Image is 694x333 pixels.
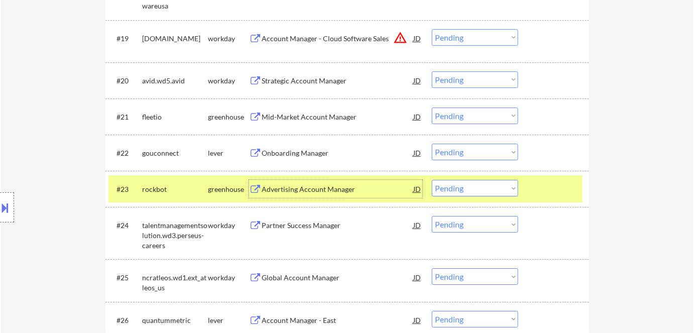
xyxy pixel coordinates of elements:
div: JD [412,71,422,89]
div: #19 [117,34,134,44]
div: JD [412,144,422,162]
div: Global Account Manager [262,273,413,283]
div: workday [208,220,249,231]
div: Mid-Market Account Manager [262,112,413,122]
div: JD [412,180,422,198]
div: lever [208,148,249,158]
div: Partner Success Manager [262,220,413,231]
div: JD [412,107,422,126]
div: greenhouse [208,184,249,194]
div: Strategic Account Manager [262,76,413,86]
div: Account Manager - East [262,315,413,325]
div: Advertising Account Manager [262,184,413,194]
div: Onboarding Manager [262,148,413,158]
div: [DOMAIN_NAME] [142,34,208,44]
div: workday [208,34,249,44]
div: Account Manager - Cloud Software Sales [262,34,413,44]
div: greenhouse [208,112,249,122]
div: lever [208,315,249,325]
button: warning_amber [393,31,407,45]
div: JD [412,311,422,329]
div: workday [208,273,249,283]
div: JD [412,29,422,47]
div: JD [412,268,422,286]
div: workday [208,76,249,86]
div: JD [412,216,422,234]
